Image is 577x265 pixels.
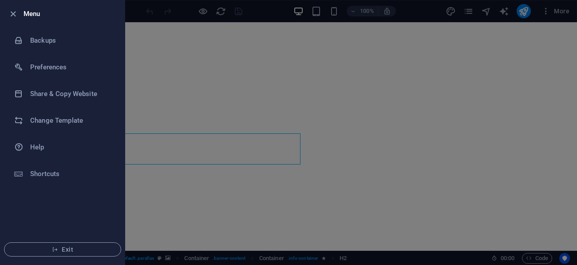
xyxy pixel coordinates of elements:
h6: Backups [30,35,112,46]
h6: Change Template [30,115,112,126]
h6: Shortcuts [30,169,112,179]
h6: Help [30,142,112,153]
span: Exit [12,246,114,253]
button: Exit [4,242,121,257]
h6: Menu [24,8,118,19]
a: Help [0,134,125,161]
h6: Preferences [30,62,112,72]
h6: Share & Copy Website [30,88,112,99]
